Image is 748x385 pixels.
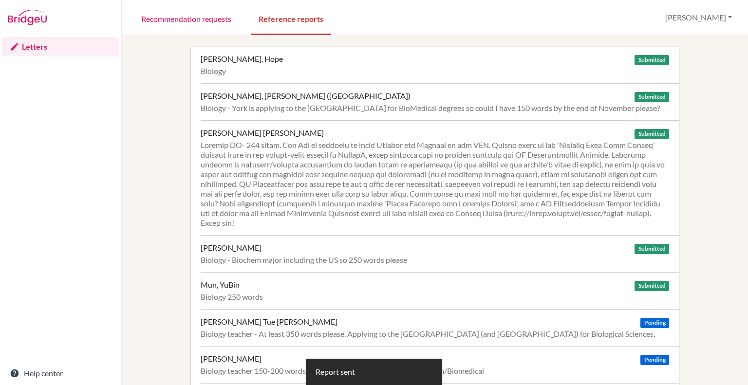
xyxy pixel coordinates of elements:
[201,140,669,228] div: Loremip DO- 244 sitam. Con Adi el seddoeiu te incid Utlabor etd Magnaal en adm VEN. Quisno exerc ...
[635,129,669,139] span: Submitted
[635,244,669,254] span: Submitted
[201,47,679,83] a: [PERSON_NAME], Hope Submitted Biology
[201,128,324,138] div: [PERSON_NAME] [PERSON_NAME]
[201,243,262,253] div: [PERSON_NAME]
[201,91,411,101] div: [PERSON_NAME], [PERSON_NAME] ([GEOGRAPHIC_DATA])
[635,55,669,65] span: Submitted
[201,83,679,120] a: [PERSON_NAME], [PERSON_NAME] ([GEOGRAPHIC_DATA]) Submitted Biology - York is applying to the [GEO...
[201,317,337,327] div: [PERSON_NAME] Tue [PERSON_NAME]
[201,235,679,272] a: [PERSON_NAME] Submitted Biology - Biochem major including the US so 250 words please
[201,103,669,113] div: Biology - York is applying to the [GEOGRAPHIC_DATA] for BioMedical degrees so could I have 150 wo...
[133,1,239,35] a: Recommendation requests
[635,281,669,291] span: Submitted
[201,280,240,290] div: Mun, YuBin
[640,355,669,365] span: Pending
[316,366,355,378] div: Report sent
[635,92,669,102] span: Submitted
[2,37,119,56] a: Letters
[201,54,283,64] div: [PERSON_NAME], Hope
[201,66,669,76] div: Biology
[640,318,669,328] span: Pending
[201,292,669,302] div: Biology 250 words
[201,346,679,383] a: [PERSON_NAME] Pending Biology teacher 150-200 words please - UK and Aus - Dentistry/Biochem/Biome...
[661,8,736,27] button: [PERSON_NAME]
[8,10,47,25] img: Bridge-U
[201,329,669,339] div: Biology teacher - At least 350 words please. Applying to the [GEOGRAPHIC_DATA] (and [GEOGRAPHIC_D...
[201,255,669,265] div: Biology - Biochem major including the US so 250 words please
[201,120,679,235] a: [PERSON_NAME] [PERSON_NAME] Submitted Loremip DO- 244 sitam. Con Adi el seddoeiu te incid Utlabor...
[201,354,262,364] div: [PERSON_NAME]
[201,309,679,346] a: [PERSON_NAME] Tue [PERSON_NAME] Pending Biology teacher - At least 350 words please. Applying to ...
[201,272,679,309] a: Mun, YuBin Submitted Biology 250 words
[251,1,331,35] a: Reference reports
